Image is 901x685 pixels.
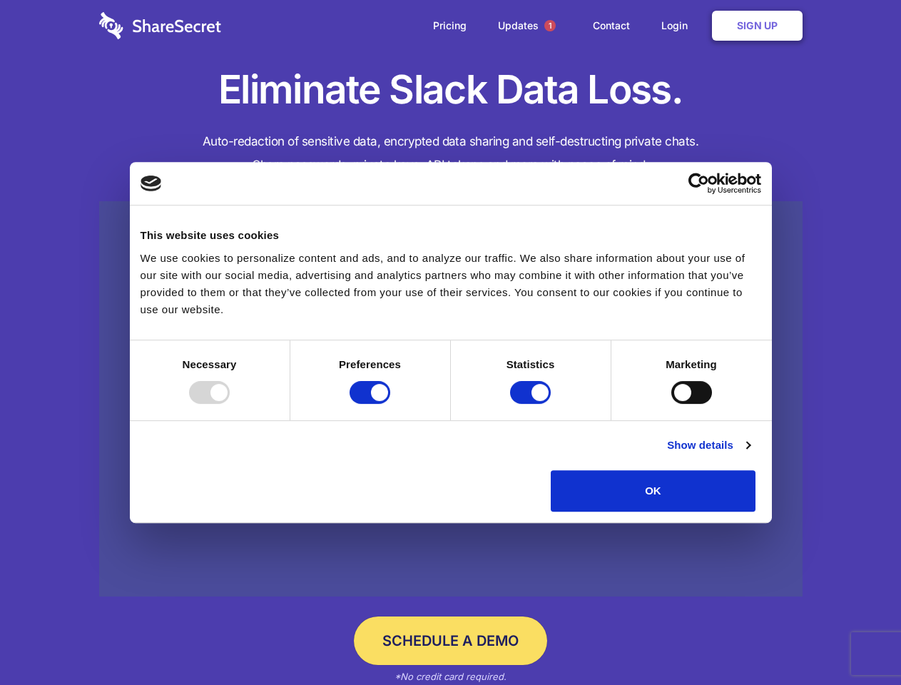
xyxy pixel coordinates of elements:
a: Login [647,4,709,48]
strong: Necessary [183,358,237,370]
a: Sign Up [712,11,803,41]
div: We use cookies to personalize content and ads, and to analyze our traffic. We also share informat... [141,250,761,318]
a: Wistia video thumbnail [99,201,803,597]
h1: Eliminate Slack Data Loss. [99,64,803,116]
a: Pricing [419,4,481,48]
a: Usercentrics Cookiebot - opens in a new window [636,173,761,194]
a: Contact [579,4,644,48]
strong: Statistics [507,358,555,370]
button: OK [551,470,755,512]
a: Show details [667,437,750,454]
img: logo [141,176,162,191]
h4: Auto-redaction of sensitive data, encrypted data sharing and self-destructing private chats. Shar... [99,130,803,177]
span: 1 [544,20,556,31]
strong: Preferences [339,358,401,370]
a: Schedule a Demo [354,616,547,665]
em: *No credit card required. [394,671,507,682]
strong: Marketing [666,358,717,370]
div: This website uses cookies [141,227,761,244]
img: logo-wordmark-white-trans-d4663122ce5f474addd5e946df7df03e33cb6a1c49d2221995e7729f52c070b2.svg [99,12,221,39]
